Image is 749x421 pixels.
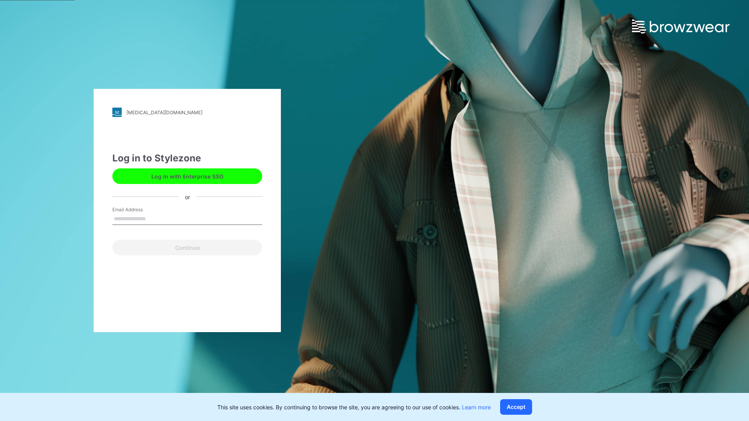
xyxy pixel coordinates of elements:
[112,108,122,117] img: stylezone-logo.562084cfcfab977791bfbf7441f1a819.svg
[217,403,491,411] p: This site uses cookies. By continuing to browse the site, you are agreeing to our use of cookies.
[112,108,262,117] a: [MEDICAL_DATA][DOMAIN_NAME]
[500,399,532,415] button: Accept
[112,206,167,213] label: Email Address
[126,110,202,115] div: [MEDICAL_DATA][DOMAIN_NAME]
[112,151,262,165] div: Log in to Stylezone
[179,193,196,201] div: or
[632,19,729,34] img: browzwear-logo.e42bd6dac1945053ebaf764b6aa21510.svg
[462,404,491,410] a: Learn more
[112,168,262,184] button: Log in with Enterprise SSO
